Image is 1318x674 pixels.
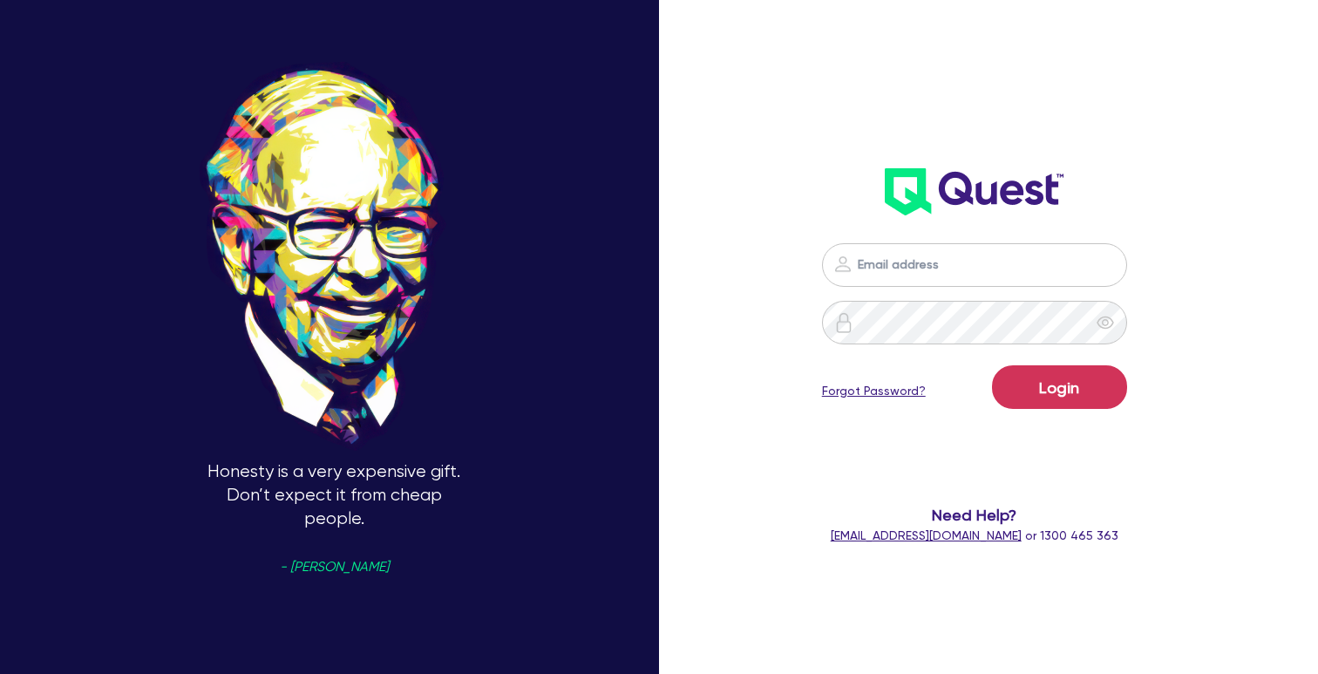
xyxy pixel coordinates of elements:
span: Need Help? [804,503,1145,527]
img: icon-password [832,254,853,275]
a: [EMAIL_ADDRESS][DOMAIN_NAME] [831,528,1022,542]
img: wH2k97JdezQIQAAAABJRU5ErkJggg== [885,168,1063,215]
a: Forgot Password? [822,382,926,400]
span: - [PERSON_NAME] [280,561,389,574]
span: or 1300 465 363 [831,528,1118,542]
input: Email address [822,243,1127,287]
button: Login [992,365,1127,409]
span: eye [1097,314,1114,331]
img: icon-password [833,312,854,333]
